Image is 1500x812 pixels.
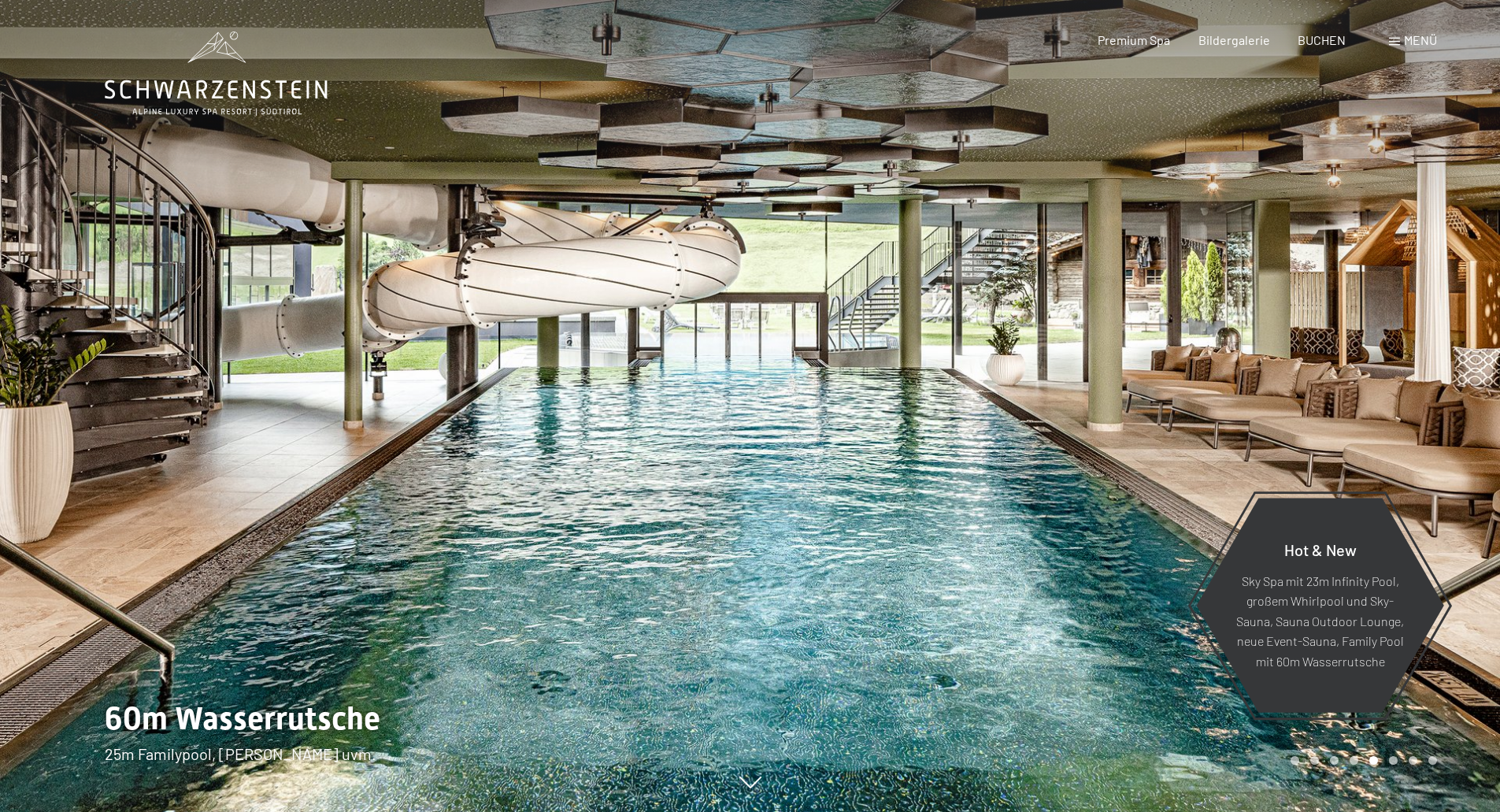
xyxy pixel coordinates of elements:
[1404,32,1437,47] span: Menü
[1369,756,1378,765] div: Carousel Page 5 (Current Slide)
[1195,497,1445,714] a: Hot & New Sky Spa mit 23m Infinity Pool, großem Whirlpool und Sky-Sauna, Sauna Outdoor Lounge, ne...
[1310,756,1319,765] div: Carousel Page 2
[1235,570,1406,671] p: Sky Spa mit 23m Infinity Pool, großem Whirlpool und Sky-Sauna, Sauna Outdoor Lounge, neue Event-S...
[1330,756,1339,765] div: Carousel Page 3
[1298,32,1346,47] a: BUCHEN
[1098,32,1170,47] a: Premium Spa
[1284,539,1357,558] span: Hot & New
[1389,756,1398,765] div: Carousel Page 6
[1409,756,1417,765] div: Carousel Page 7
[1285,756,1437,765] div: Carousel Pagination
[1350,756,1358,765] div: Carousel Page 4
[1198,32,1270,47] a: Bildergalerie
[1428,756,1437,765] div: Carousel Page 8
[1291,756,1299,765] div: Carousel Page 1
